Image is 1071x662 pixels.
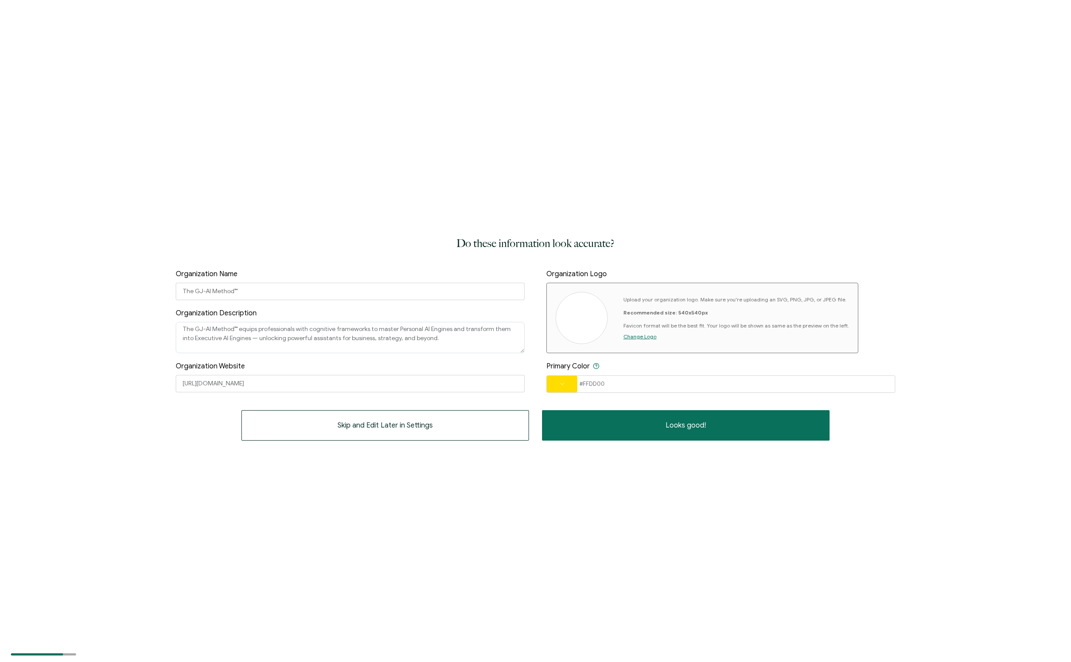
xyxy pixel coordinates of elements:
[546,362,590,371] span: Primary Color
[546,270,607,278] span: Organization Logo
[176,362,245,371] span: Organization Website
[176,283,525,300] input: Organization name
[176,375,525,392] input: Website
[666,422,706,429] span: Looks good!
[338,422,433,429] span: Skip and Edit Later in Settings
[1027,620,1071,662] iframe: Chat Widget
[623,309,708,316] b: Recommended size: 540x540px
[546,375,895,393] input: HEX Code
[542,410,830,441] button: Looks good!
[176,309,257,318] span: Organization Description
[456,235,615,252] h1: Do these information look accurate?
[623,296,849,329] p: Upload your organization logo. Make sure you're uploading an SVG, PNG, JPG, or JPEG file. Favicon...
[241,410,529,441] button: Skip and Edit Later in Settings
[176,270,238,278] span: Organization Name
[623,333,656,340] span: Change Logo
